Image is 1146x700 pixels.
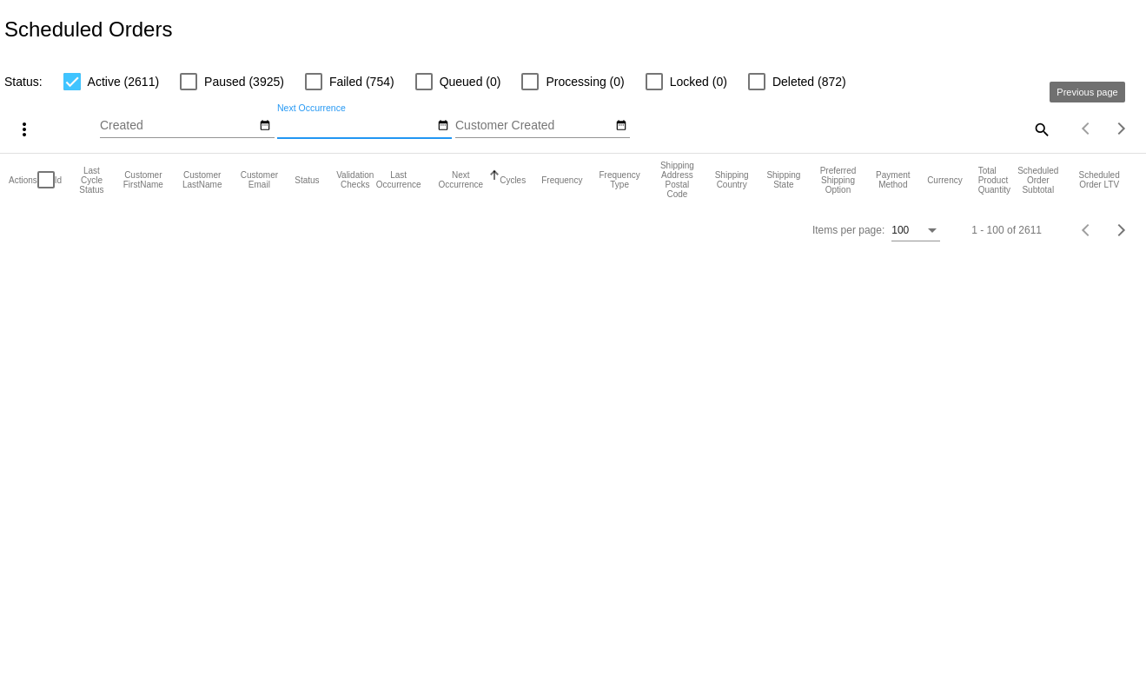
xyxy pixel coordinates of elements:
button: Next page [1104,111,1139,146]
button: Change sorting for CustomerFirstName [122,170,165,189]
span: Status: [4,75,43,89]
button: Change sorting for CurrencyIso [927,175,963,185]
button: Change sorting for ShippingPostcode [657,161,698,199]
mat-icon: date_range [615,119,627,133]
span: Processing (0) [546,71,624,92]
mat-icon: search [1030,116,1051,142]
button: Previous page [1070,213,1104,248]
div: Items per page: [812,224,884,236]
span: Locked (0) [670,71,727,92]
mat-icon: date_range [437,119,449,133]
span: Deleted (872) [772,71,846,92]
mat-icon: more_vert [14,119,35,140]
button: Change sorting for CustomerLastName [181,170,224,189]
span: Paused (3925) [204,71,284,92]
input: Customer Created [455,119,612,133]
button: Change sorting for PreferredShippingOption [817,166,858,195]
button: Change sorting for LastOccurrenceUtc [375,170,422,189]
button: Next page [1104,213,1139,248]
button: Change sorting for Id [55,175,62,185]
button: Change sorting for Frequency [541,175,582,185]
mat-header-cell: Validation Checks [335,154,375,206]
button: Previous page [1070,111,1104,146]
span: Failed (754) [329,71,394,92]
input: Created [100,119,256,133]
button: Change sorting for LastProcessingCycleId [77,166,106,195]
button: Change sorting for Status [295,175,319,185]
h2: Scheduled Orders [4,17,172,42]
span: Queued (0) [440,71,501,92]
div: 1 - 100 of 2611 [971,224,1042,236]
button: Change sorting for PaymentMethod.Type [875,170,912,189]
button: Change sorting for Subtotal [1015,166,1061,195]
button: Change sorting for LifetimeValue [1076,170,1121,189]
mat-header-cell: Total Product Quantity [978,154,1016,206]
mat-icon: date_range [259,119,271,133]
input: Next Occurrence [277,119,434,133]
mat-select: Items per page: [891,225,940,237]
mat-header-cell: Actions [9,154,37,206]
button: Change sorting for NextOccurrenceUtc [437,170,484,189]
button: Change sorting for ShippingState [765,170,801,189]
span: Active (2611) [88,71,159,92]
span: 100 [891,224,909,236]
button: Change sorting for CustomerEmail [239,170,279,189]
button: Change sorting for Cycles [500,175,526,185]
button: Change sorting for ShippingCountry [713,170,750,189]
button: Change sorting for FrequencyType [598,170,640,189]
